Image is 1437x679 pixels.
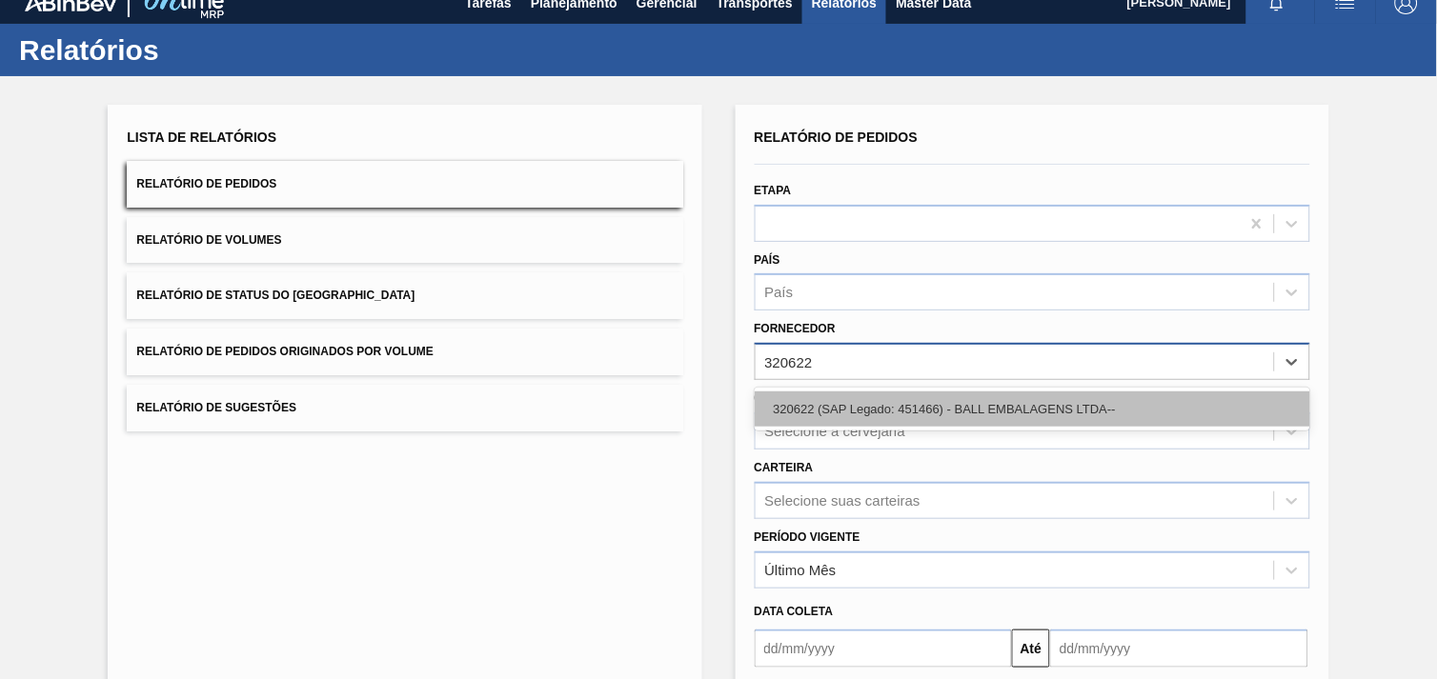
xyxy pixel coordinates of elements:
div: Selecione suas carteiras [765,492,921,509]
button: Até [1012,629,1050,668]
label: Fornecedor [755,322,836,335]
span: Data coleta [755,605,834,618]
label: País [755,253,780,267]
button: Relatório de Status do [GEOGRAPHIC_DATA] [127,272,682,319]
span: Relatório de Pedidos [136,177,276,190]
label: Período Vigente [755,530,860,544]
button: Relatório de Pedidos Originados por Volume [127,329,682,375]
input: dd/mm/yyyy [1050,629,1308,668]
div: 320622 (SAP Legado: 451466) - BALL EMBALAGENS LTDA-- [755,391,1310,427]
span: Relatório de Pedidos Originados por Volume [136,345,434,358]
h1: Relatórios [19,39,357,61]
span: Relatório de Pedidos [755,130,919,145]
div: País [765,285,794,301]
span: Lista de Relatórios [127,130,276,145]
span: Relatório de Status do [GEOGRAPHIC_DATA] [136,289,415,302]
input: dd/mm/yyyy [755,629,1013,668]
span: Relatório de Sugestões [136,401,296,414]
button: Relatório de Volumes [127,217,682,264]
label: Etapa [755,184,792,197]
label: Carteira [755,461,814,474]
div: Último Mês [765,562,837,578]
button: Relatório de Sugestões [127,385,682,431]
span: Relatório de Volumes [136,233,281,247]
button: Relatório de Pedidos [127,161,682,208]
div: Selecione a cervejaria [765,423,906,439]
